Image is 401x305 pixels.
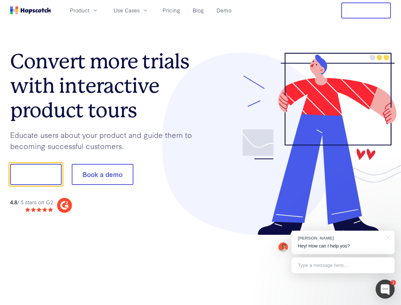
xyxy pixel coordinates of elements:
a: Pricing [160,5,183,16]
button: Product [66,5,102,16]
span: Product [70,6,90,14]
div: 1 [391,280,396,285]
div: / 5 stars on G2 [10,198,53,206]
div: Type a message here... [291,257,395,273]
strong: 4.8 [10,198,17,206]
h1: Convert more trials with interactive product tours [10,49,201,122]
div: [PERSON_NAME] [298,235,382,241]
button: Show me! [10,164,62,185]
span: Use Cases [114,6,140,14]
a: Demo [214,5,234,16]
button: Use Cases [110,5,152,16]
p: Educate users about your product and guide them to becoming successful customers. [10,129,201,151]
img: Mark Spera [278,242,288,252]
a: Home [10,6,51,14]
p: Hey! How can I help you? [298,243,388,249]
button: Free Trial [341,3,391,18]
a: Blog [190,5,206,16]
button: Book a demo [72,164,133,185]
